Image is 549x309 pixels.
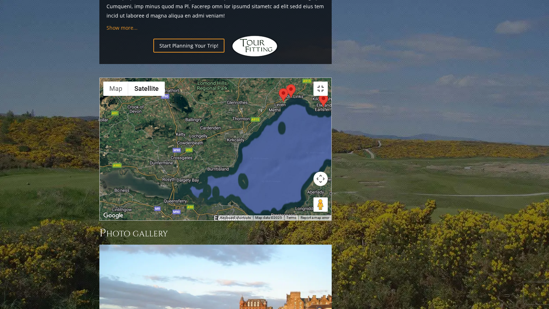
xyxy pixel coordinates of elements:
a: Report a map error [301,216,329,220]
button: Show satellite imagery [128,82,165,96]
a: Show more... [107,24,138,31]
a: Start Planning Your Trip! [153,39,224,53]
a: Open this area in Google Maps (opens a new window) [102,211,125,220]
span: Map data ©2025 [255,216,282,220]
h3: Photo Gallery [99,226,332,240]
button: Show street map [103,82,128,96]
button: Toggle fullscreen view [313,82,328,96]
img: Hidden Links [232,35,278,57]
button: Map camera controls [313,172,328,186]
a: Terms [286,216,296,220]
button: Keyboard shortcuts [220,215,251,220]
img: Google [102,211,125,220]
button: Drag Pegman onto the map to open Street View [313,197,328,212]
